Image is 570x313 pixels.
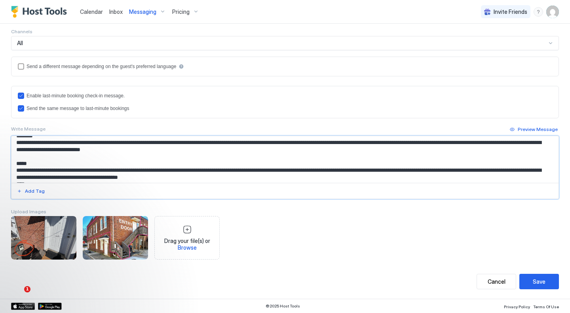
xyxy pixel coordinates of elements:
[504,302,530,310] a: Privacy Policy
[27,93,125,99] div: Enable last-minute booking check-in message.
[158,237,216,251] span: Drag your file(s) or
[80,8,103,16] a: Calendar
[533,304,559,309] span: Terms Of Use
[519,274,559,289] button: Save
[18,63,552,70] div: languagesEnabled
[509,125,559,134] button: Preview Message
[129,8,156,15] span: Messaging
[11,126,46,132] span: Write Message
[533,277,545,286] div: Save
[518,126,558,133] div: Preview Message
[533,302,559,310] a: Terms Of Use
[83,216,148,260] div: View image
[27,64,176,69] div: Send a different message depending on the guest's preferred language
[504,304,530,309] span: Privacy Policy
[534,7,543,17] div: menu
[546,6,559,18] div: User profile
[11,136,553,183] textarea: Input Field
[25,188,45,195] div: Add Tag
[11,303,35,310] a: App Store
[6,236,164,292] iframe: Intercom notifications message
[18,105,552,112] div: lastMinuteMessageIsTheSame
[80,8,103,15] span: Calendar
[488,277,505,286] div: Cancel
[109,8,123,16] a: Inbox
[8,286,27,305] iframe: Intercom live chat
[16,186,46,196] button: Add Tag
[24,286,30,292] span: 1
[11,28,32,34] span: Channels
[18,93,552,99] div: lastMinuteMessageEnabled
[477,274,516,289] button: Cancel
[172,8,190,15] span: Pricing
[109,8,123,15] span: Inbox
[494,8,527,15] span: Invite Friends
[266,304,300,309] span: © 2025 Host Tools
[11,6,70,18] a: Host Tools Logo
[11,209,46,214] span: Upload Images
[17,40,23,47] span: All
[27,106,129,111] div: Send the same message to last-minute bookings
[38,303,62,310] a: Google Play Store
[11,216,76,260] div: View image
[178,244,197,251] span: Browse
